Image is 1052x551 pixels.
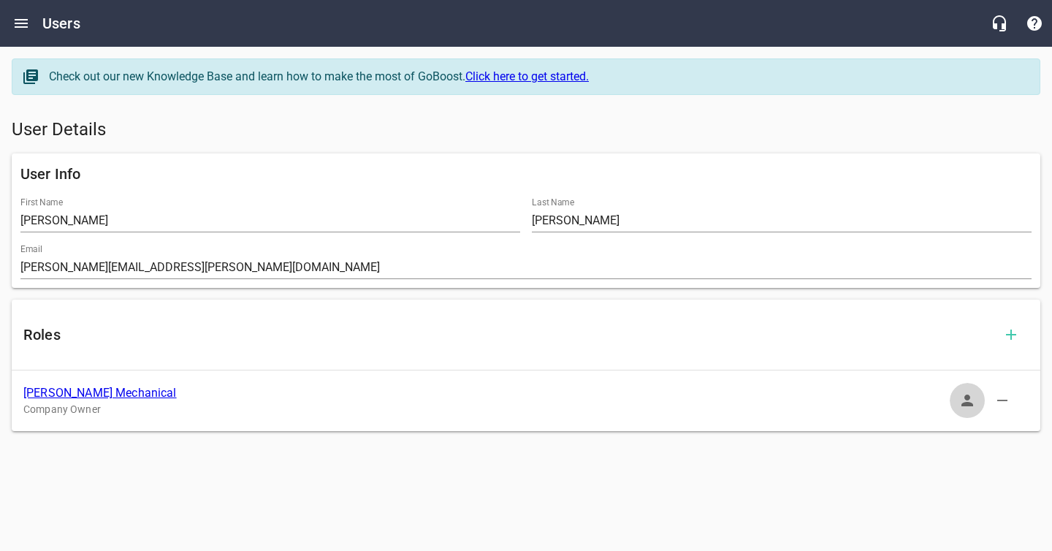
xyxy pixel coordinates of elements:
h6: Users [42,12,80,35]
label: Email [20,245,42,254]
h5: User Details [12,118,1040,142]
button: Delete Role [985,383,1020,418]
label: First Name [20,198,63,207]
button: Add Role [994,317,1029,352]
label: Last Name [532,198,574,207]
a: Click here to get started. [465,69,589,83]
h6: User Info [20,162,1032,186]
button: Live Chat [982,6,1017,41]
a: [PERSON_NAME] Mechanical [23,386,177,400]
button: Support Portal [1017,6,1052,41]
p: Company Owner [23,402,1005,417]
div: Check out our new Knowledge Base and learn how to make the most of GoBoost. [49,68,1025,85]
button: Open drawer [4,6,39,41]
h6: Roles [23,323,994,346]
